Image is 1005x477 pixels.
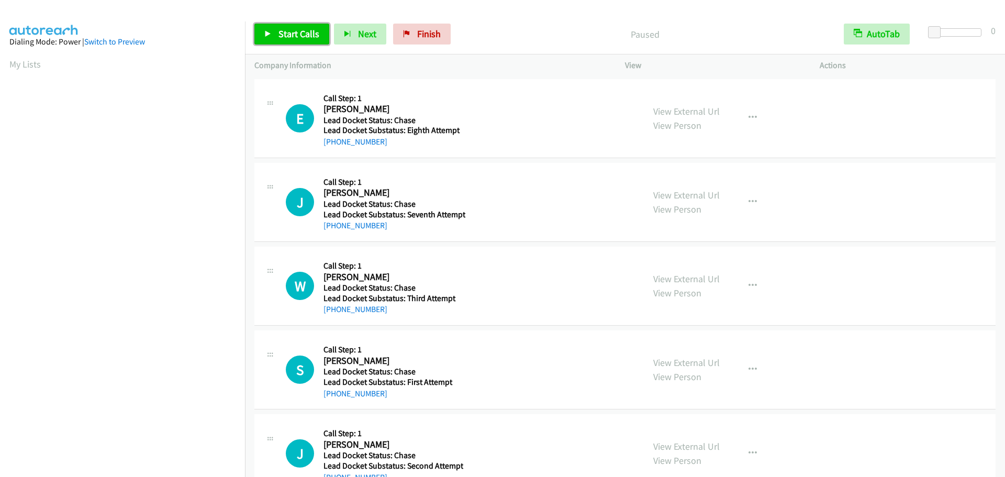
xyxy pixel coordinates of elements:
h5: Lead Docket Status: Chase [323,450,463,461]
a: My Lists [9,58,41,70]
a: View External Url [653,273,720,285]
a: View External Url [653,105,720,117]
h5: Lead Docket Substatus: Seventh Attempt [323,209,465,220]
h2: [PERSON_NAME] [323,187,463,199]
a: View External Url [653,440,720,452]
a: [PHONE_NUMBER] [323,389,387,398]
h5: Call Step: 1 [323,261,463,271]
div: The call is yet to be attempted [286,356,314,384]
p: Paused [465,27,825,41]
p: View [625,59,801,72]
span: Finish [417,28,441,40]
h2: [PERSON_NAME] [323,271,463,283]
div: The call is yet to be attempted [286,188,314,216]
h5: Lead Docket Status: Chase [323,115,463,126]
p: Company Information [254,59,606,72]
h5: Call Step: 1 [323,177,465,187]
a: View External Url [653,357,720,369]
h5: Lead Docket Substatus: Eighth Attempt [323,125,463,136]
button: Next [334,24,386,45]
a: [PHONE_NUMBER] [323,304,387,314]
h5: Lead Docket Substatus: First Attempt [323,377,463,387]
h1: J [286,188,314,216]
a: Finish [393,24,451,45]
a: Switch to Preview [84,37,145,47]
button: AutoTab [844,24,910,45]
h5: Lead Docket Status: Chase [323,283,463,293]
h1: E [286,104,314,132]
div: 0 [991,24,996,38]
span: Next [358,28,376,40]
a: Start Calls [254,24,329,45]
a: View Person [653,454,701,467]
h5: Call Step: 1 [323,428,463,439]
a: View Person [653,119,701,131]
h1: S [286,356,314,384]
div: The call is yet to be attempted [286,104,314,132]
div: The call is yet to be attempted [286,439,314,468]
h5: Lead Docket Substatus: Third Attempt [323,293,463,304]
span: Start Calls [278,28,319,40]
a: View Person [653,287,701,299]
a: [PHONE_NUMBER] [323,220,387,230]
div: Dialing Mode: Power | [9,36,236,48]
a: [PHONE_NUMBER] [323,137,387,147]
a: View External Url [653,189,720,201]
a: View Person [653,371,701,383]
h2: [PERSON_NAME] [323,355,463,367]
a: View Person [653,203,701,215]
h5: Lead Docket Status: Chase [323,367,463,377]
div: Delay between calls (in seconds) [933,28,981,37]
h1: J [286,439,314,468]
h2: [PERSON_NAME] [323,439,463,451]
h1: W [286,272,314,300]
h5: Call Step: 1 [323,93,463,104]
h2: [PERSON_NAME] [323,103,463,115]
h5: Call Step: 1 [323,345,463,355]
h5: Lead Docket Status: Chase [323,199,465,209]
h5: Lead Docket Substatus: Second Attempt [323,461,463,471]
div: The call is yet to be attempted [286,272,314,300]
p: Actions [820,59,996,72]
